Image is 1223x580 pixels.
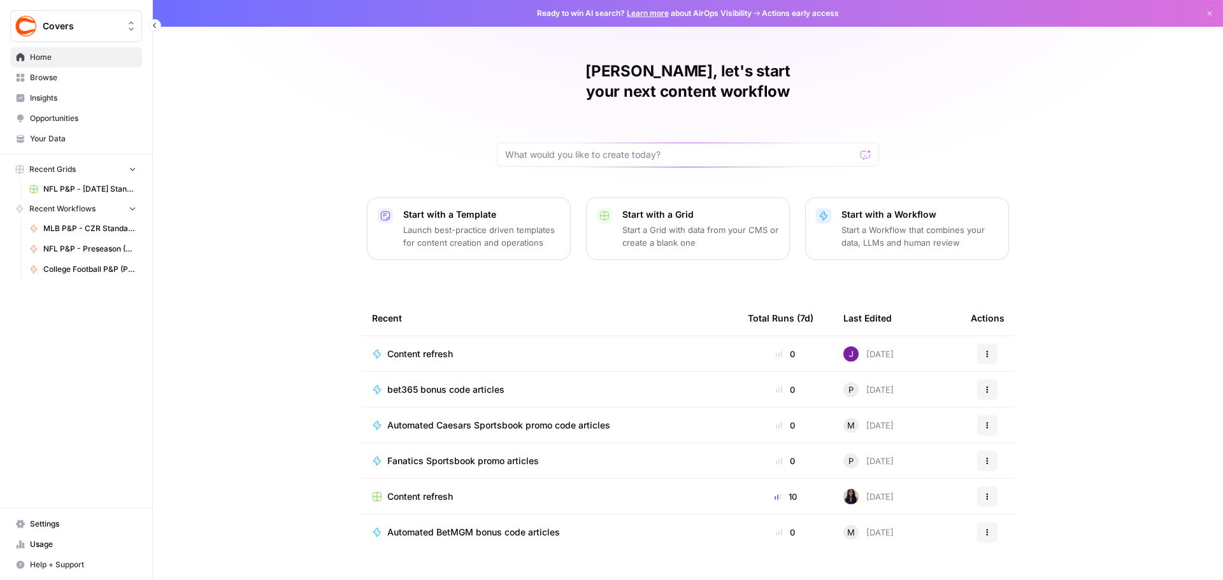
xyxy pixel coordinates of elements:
[748,383,823,396] div: 0
[24,239,142,259] a: NFL P&P - Preseason (Production)
[10,88,142,108] a: Insights
[748,490,823,503] div: 10
[848,383,854,396] span: P
[43,223,136,234] span: MLB P&P - CZR Standard (Production)
[387,455,539,467] span: Fanatics Sportsbook promo articles
[843,453,894,469] div: [DATE]
[843,489,894,504] div: [DATE]
[762,8,839,19] span: Actions early access
[29,203,96,215] span: Recent Workflows
[403,208,560,221] p: Start with a Template
[847,419,855,432] span: M
[843,346,894,362] div: [DATE]
[372,383,727,396] a: bet365 bonus code articles
[15,15,38,38] img: Covers Logo
[387,490,453,503] span: Content refresh
[843,525,894,540] div: [DATE]
[387,419,610,432] span: Automated Caesars Sportsbook promo code articles
[30,518,136,530] span: Settings
[43,264,136,275] span: College Football P&P (Production)
[24,218,142,239] a: MLB P&P - CZR Standard (Production)
[841,208,998,221] p: Start with a Workflow
[10,160,142,179] button: Recent Grids
[843,346,859,362] img: nj1ssy6o3lyd6ijko0eoja4aphzn
[10,199,142,218] button: Recent Workflows
[387,348,453,360] span: Content refresh
[10,108,142,129] a: Opportunities
[537,8,752,19] span: Ready to win AI search? about AirOps Visibility
[627,8,669,18] a: Learn more
[843,418,894,433] div: [DATE]
[372,455,727,467] a: Fanatics Sportsbook promo articles
[748,526,823,539] div: 0
[622,208,779,221] p: Start with a Grid
[372,301,727,336] div: Recent
[586,197,790,260] button: Start with a GridStart a Grid with data from your CMS or create a blank one
[10,129,142,149] a: Your Data
[10,555,142,575] button: Help + Support
[30,559,136,570] span: Help + Support
[43,20,120,32] span: Covers
[24,179,142,199] a: NFL P&P - [DATE] Standard (Production) Grid
[497,61,879,102] h1: [PERSON_NAME], let's start your next content workflow
[841,223,998,249] p: Start a Workflow that combines your data, LLMs and human review
[387,526,560,539] span: Automated BetMGM bonus code articles
[843,301,892,336] div: Last Edited
[748,419,823,432] div: 0
[372,419,727,432] a: Automated Caesars Sportsbook promo code articles
[372,526,727,539] a: Automated BetMGM bonus code articles
[43,243,136,255] span: NFL P&P - Preseason (Production)
[30,52,136,63] span: Home
[403,223,560,249] p: Launch best-practice driven templates for content creation and operations
[372,348,727,360] a: Content refresh
[30,133,136,145] span: Your Data
[372,490,727,503] a: Content refresh
[10,514,142,534] a: Settings
[843,382,894,397] div: [DATE]
[30,92,136,104] span: Insights
[43,183,136,195] span: NFL P&P - [DATE] Standard (Production) Grid
[10,67,142,88] a: Browse
[971,301,1005,336] div: Actions
[748,348,823,360] div: 0
[387,383,504,396] span: bet365 bonus code articles
[748,455,823,467] div: 0
[848,455,854,467] span: P
[24,259,142,279] a: College Football P&P (Production)
[30,539,136,550] span: Usage
[29,164,76,175] span: Recent Grids
[10,47,142,67] a: Home
[30,72,136,83] span: Browse
[622,223,779,249] p: Start a Grid with data from your CMS or create a blank one
[843,489,859,504] img: rox323kbkgutb4wcij4krxobkpon
[505,148,855,161] input: What would you like to create today?
[367,197,571,260] button: Start with a TemplateLaunch best-practice driven templates for content creation and operations
[847,526,855,539] span: M
[10,10,142,42] button: Workspace: Covers
[30,113,136,124] span: Opportunities
[10,534,142,555] a: Usage
[748,301,813,336] div: Total Runs (7d)
[805,197,1009,260] button: Start with a WorkflowStart a Workflow that combines your data, LLMs and human review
